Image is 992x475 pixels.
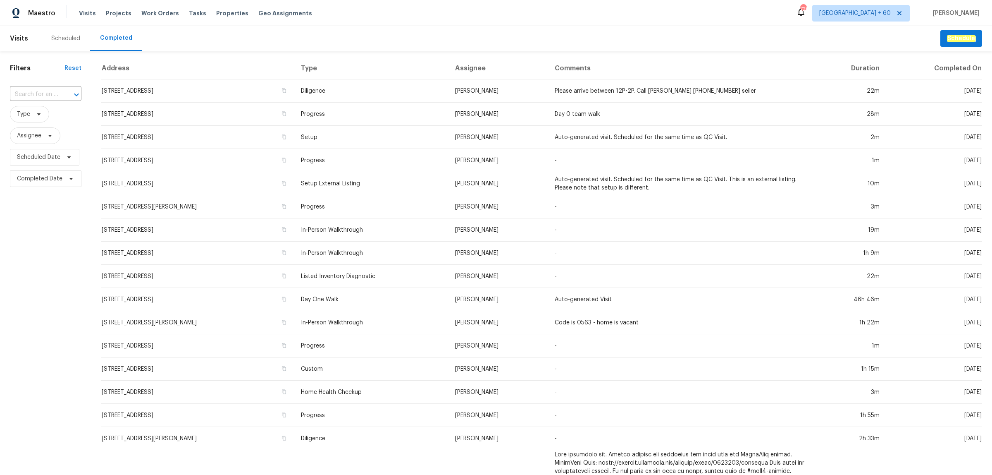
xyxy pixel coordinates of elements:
[448,265,548,288] td: [PERSON_NAME]
[17,132,41,140] span: Assignee
[886,172,982,195] td: [DATE]
[548,381,812,404] td: -
[101,381,294,404] td: [STREET_ADDRESS]
[294,404,448,427] td: Progress
[71,89,82,101] button: Open
[548,195,812,218] td: -
[448,149,548,172] td: [PERSON_NAME]
[294,172,448,195] td: Setup External Listing
[294,79,448,103] td: Diligence
[548,357,812,381] td: -
[548,149,812,172] td: -
[17,175,62,183] span: Completed Date
[448,357,548,381] td: [PERSON_NAME]
[101,172,294,195] td: [STREET_ADDRESS]
[548,126,812,149] td: Auto-generated visit. Scheduled for the same time as QC Visit.
[101,79,294,103] td: [STREET_ADDRESS]
[101,195,294,218] td: [STREET_ADDRESS][PERSON_NAME]
[886,149,982,172] td: [DATE]
[548,79,812,103] td: Please arrive between 12P-2P. Call [PERSON_NAME] [PHONE_NUMBER] seller
[448,218,548,242] td: [PERSON_NAME]
[813,265,886,288] td: 22m
[886,218,982,242] td: [DATE]
[101,103,294,126] td: [STREET_ADDRESS]
[10,88,58,101] input: Search for an address...
[280,87,288,94] button: Copy Address
[79,9,96,17] span: Visits
[886,265,982,288] td: [DATE]
[548,404,812,427] td: -
[294,195,448,218] td: Progress
[886,427,982,450] td: [DATE]
[294,126,448,149] td: Setup
[800,5,806,13] div: 725
[886,311,982,334] td: [DATE]
[548,427,812,450] td: -
[280,249,288,257] button: Copy Address
[101,126,294,149] td: [STREET_ADDRESS]
[294,149,448,172] td: Progress
[813,404,886,427] td: 1h 55m
[448,79,548,103] td: [PERSON_NAME]
[51,34,80,43] div: Scheduled
[280,295,288,303] button: Copy Address
[940,30,982,47] button: Schedule
[101,288,294,311] td: [STREET_ADDRESS]
[886,357,982,381] td: [DATE]
[294,381,448,404] td: Home Health Checkup
[813,288,886,311] td: 46h 46m
[448,242,548,265] td: [PERSON_NAME]
[886,242,982,265] td: [DATE]
[886,79,982,103] td: [DATE]
[813,242,886,265] td: 1h 9m
[886,288,982,311] td: [DATE]
[448,58,548,79] th: Assignee
[548,311,812,334] td: Code is 0563 - home is vacant
[280,156,288,164] button: Copy Address
[280,133,288,141] button: Copy Address
[448,172,548,195] td: [PERSON_NAME]
[813,218,886,242] td: 19m
[101,58,294,79] th: Address
[886,195,982,218] td: [DATE]
[294,311,448,334] td: In-Person Walkthrough
[813,381,886,404] td: 3m
[886,381,982,404] td: [DATE]
[101,265,294,288] td: [STREET_ADDRESS]
[813,357,886,381] td: 1h 15m
[64,64,81,72] div: Reset
[819,9,891,17] span: [GEOGRAPHIC_DATA] + 60
[813,172,886,195] td: 10m
[886,58,982,79] th: Completed On
[448,311,548,334] td: [PERSON_NAME]
[100,34,132,42] div: Completed
[280,434,288,442] button: Copy Address
[101,427,294,450] td: [STREET_ADDRESS][PERSON_NAME]
[101,149,294,172] td: [STREET_ADDRESS]
[280,388,288,396] button: Copy Address
[947,35,975,42] em: Schedule
[548,218,812,242] td: -
[448,126,548,149] td: [PERSON_NAME]
[813,103,886,126] td: 28m
[28,9,55,17] span: Maestro
[141,9,179,17] span: Work Orders
[280,110,288,118] button: Copy Address
[294,357,448,381] td: Custom
[101,357,294,381] td: [STREET_ADDRESS]
[813,311,886,334] td: 1h 22m
[101,311,294,334] td: [STREET_ADDRESS][PERSON_NAME]
[448,334,548,357] td: [PERSON_NAME]
[101,242,294,265] td: [STREET_ADDRESS]
[294,218,448,242] td: In-Person Walkthrough
[101,218,294,242] td: [STREET_ADDRESS]
[294,288,448,311] td: Day One Walk
[448,103,548,126] td: [PERSON_NAME]
[548,58,812,79] th: Comments
[448,381,548,404] td: [PERSON_NAME]
[813,427,886,450] td: 2h 33m
[813,149,886,172] td: 1m
[813,195,886,218] td: 3m
[189,10,206,16] span: Tasks
[930,9,980,17] span: [PERSON_NAME]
